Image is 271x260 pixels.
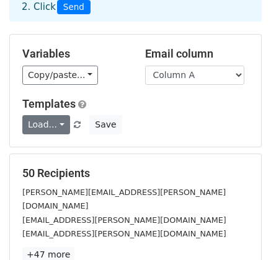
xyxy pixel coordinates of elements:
[209,201,271,260] iframe: Chat Widget
[22,97,76,110] a: Templates
[89,115,122,134] button: Save
[145,47,249,61] h5: Email column
[22,167,249,180] h5: 50 Recipients
[22,47,127,61] h5: Variables
[209,201,271,260] div: Widget de chat
[22,229,226,238] small: [EMAIL_ADDRESS][PERSON_NAME][DOMAIN_NAME]
[22,115,70,134] a: Load...
[22,188,226,211] small: [PERSON_NAME][EMAIL_ADDRESS][PERSON_NAME][DOMAIN_NAME]
[22,215,226,225] small: [EMAIL_ADDRESS][PERSON_NAME][DOMAIN_NAME]
[22,66,98,85] a: Copy/paste...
